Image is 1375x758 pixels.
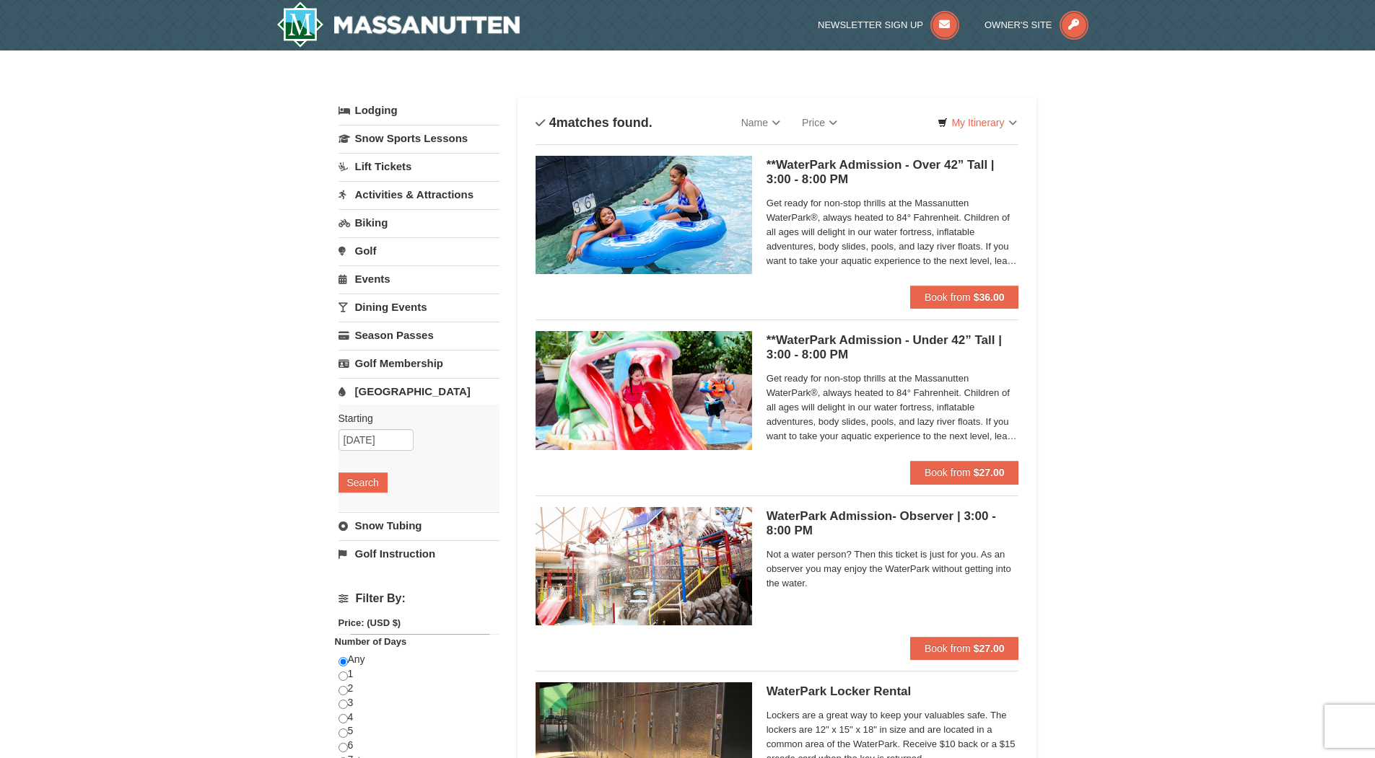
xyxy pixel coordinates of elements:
[339,617,401,628] strong: Price: (USD $)
[339,181,499,208] a: Activities & Attractions
[985,19,1088,30] a: Owner's Site
[339,378,499,405] a: [GEOGRAPHIC_DATA]
[767,158,1019,187] h5: **WaterPark Admission - Over 42” Tall | 3:00 - 8:00 PM
[276,1,520,48] img: Massanutten Resort Logo
[536,331,752,449] img: 6619917-1062-d161e022.jpg
[767,196,1019,268] span: Get ready for non-stop thrills at the Massanutten WaterPark®, always heated to 84° Fahrenheit. Ch...
[925,291,971,303] span: Book from
[549,115,556,130] span: 4
[339,592,499,605] h4: Filter By:
[339,125,499,151] a: Snow Sports Lessons
[339,237,499,264] a: Golf
[536,507,752,625] img: 6619917-1066-60f46fa6.jpg
[276,1,520,48] a: Massanutten Resort
[536,156,752,274] img: 6619917-1058-293f39d8.jpg
[536,115,652,130] h4: matches found.
[767,333,1019,362] h5: **WaterPark Admission - Under 42” Tall | 3:00 - 8:00 PM
[339,512,499,539] a: Snow Tubing
[767,684,1019,699] h5: WaterPark Locker Rental
[974,291,1005,303] strong: $36.00
[910,637,1019,660] button: Book from $27.00
[339,472,388,493] button: Search
[985,19,1052,30] span: Owner's Site
[339,97,499,123] a: Lodging
[791,108,848,137] a: Price
[910,461,1019,484] button: Book from $27.00
[818,19,959,30] a: Newsletter Sign Up
[339,294,499,320] a: Dining Events
[339,153,499,180] a: Lift Tickets
[974,467,1005,478] strong: $27.00
[925,467,971,478] span: Book from
[928,112,1026,133] a: My Itinerary
[925,643,971,654] span: Book from
[335,636,407,647] strong: Number of Days
[767,547,1019,591] span: Not a water person? Then this ticket is just for you. As an observer you may enjoy the WaterPark ...
[974,643,1005,654] strong: $27.00
[339,540,499,567] a: Golf Instruction
[339,265,499,292] a: Events
[339,350,499,376] a: Golf Membership
[767,509,1019,538] h5: WaterPark Admission- Observer | 3:00 - 8:00 PM
[339,322,499,348] a: Season Passes
[767,371,1019,444] span: Get ready for non-stop thrills at the Massanutten WaterPark®, always heated to 84° Fahrenheit. Ch...
[730,108,791,137] a: Name
[910,286,1019,309] button: Book from $36.00
[339,209,499,236] a: Biking
[339,411,489,426] label: Starting
[818,19,923,30] span: Newsletter Sign Up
